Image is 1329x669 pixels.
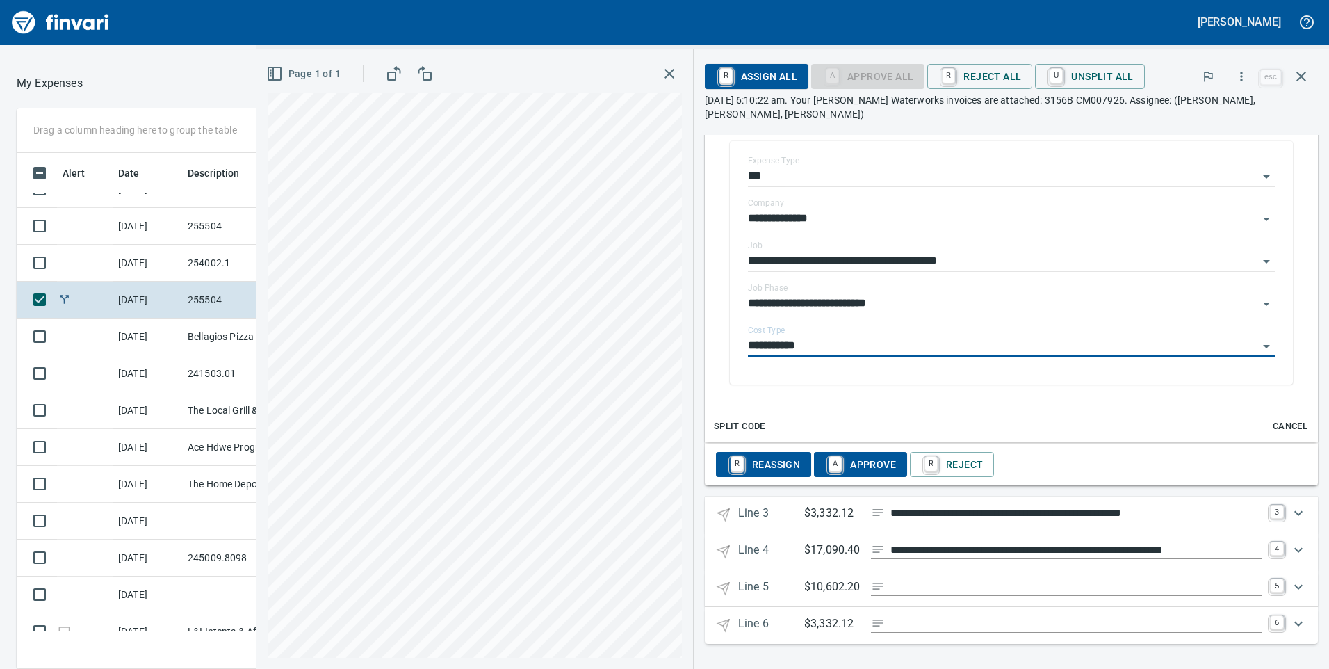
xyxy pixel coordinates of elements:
a: 4 [1270,542,1284,556]
button: RReject [910,452,994,477]
td: [DATE] [113,355,182,392]
span: Date [118,165,140,182]
span: Reassign [727,453,800,476]
div: Expand [705,122,1318,443]
span: Split transaction [57,295,72,304]
a: U [1050,68,1063,83]
span: Approve [825,453,896,476]
p: Line 5 [738,579,804,599]
span: Reject [921,453,983,476]
div: Expand [705,497,1318,533]
span: Unsplit All [1046,65,1133,88]
button: UUnsplit All [1035,64,1144,89]
button: AApprove [814,452,907,477]
div: Expand [705,570,1318,607]
td: The Local Grill & Scoo [PERSON_NAME][GEOGRAPHIC_DATA] OR [182,392,307,429]
span: Online transaction [57,627,72,636]
td: 254002.1 [182,245,307,282]
p: $17,090.40 [804,542,860,559]
button: Cancel [1268,416,1312,437]
span: Close invoice [1257,60,1318,93]
label: Job Phase [748,284,788,292]
td: The Home Depot #[GEOGRAPHIC_DATA] [182,466,307,503]
td: L&I Intents & Affidavi Tumwater [GEOGRAPHIC_DATA] [182,613,307,650]
label: Job [748,241,763,250]
img: Finvari [8,6,113,39]
td: [DATE] [113,392,182,429]
button: Open [1257,337,1276,356]
h5: [PERSON_NAME] [1198,15,1281,29]
a: esc [1260,70,1281,85]
td: [DATE] [113,208,182,245]
div: Expand [705,444,1318,485]
td: Ace Hdwe Progress R Beaverton OR [182,429,307,466]
td: 255504 [182,282,307,319]
span: Description [188,165,258,182]
button: Open [1257,294,1276,314]
a: R [924,456,938,471]
span: Page 1 of 1 [269,65,341,83]
p: My Expenses [17,75,83,92]
td: [DATE] [113,466,182,503]
a: A [829,456,842,471]
td: [DATE] [113,429,182,466]
td: [DATE] [113,503,182,540]
span: Description [188,165,240,182]
a: 6 [1270,615,1284,629]
td: [DATE] [113,245,182,282]
button: Open [1257,167,1276,186]
button: RReject All [927,64,1032,89]
td: Bellagios Pizza Wilsonville OR [182,319,307,355]
td: [DATE] [113,577,182,613]
p: [DATE] 6:10:22 am. Your [PERSON_NAME] Waterworks invoices are attached: 3156B CM007926. Assignee:... [705,93,1318,121]
p: Drag a column heading here to group the table [33,123,237,137]
button: Split Code [710,416,769,437]
p: $10,602.20 [804,579,860,596]
p: Line 6 [738,615,804,636]
td: 241503.01 [182,355,307,392]
a: 5 [1270,579,1284,593]
td: [DATE] [113,282,182,319]
div: Job Phase required [811,70,924,81]
nav: breadcrumb [17,75,83,92]
div: Expand [705,533,1318,570]
span: Reject All [938,65,1021,88]
p: Line 3 [738,505,804,525]
label: Expense Type [748,156,799,165]
td: [DATE] [113,540,182,577]
button: RReassign [716,452,811,477]
a: 3 [1270,505,1284,519]
span: Cancel [1271,419,1309,435]
p: Line 4 [738,542,804,562]
button: [PERSON_NAME] [1194,11,1285,33]
td: [DATE] [113,319,182,355]
button: Flag [1193,61,1223,92]
a: R [731,456,744,471]
label: Company [748,199,784,207]
span: Split Code [714,419,765,435]
span: Alert [63,165,103,182]
td: 245009.8098 [182,540,307,577]
button: Open [1257,252,1276,271]
p: $3,332.12 [804,505,860,522]
a: R [942,68,955,83]
p: $3,332.12 [804,615,860,633]
span: Date [118,165,158,182]
button: Page 1 of 1 [263,61,346,87]
span: Alert [63,165,85,182]
div: Expand [705,607,1318,644]
button: Open [1257,209,1276,229]
td: [DATE] [113,613,182,650]
button: More [1226,61,1257,92]
button: RAssign All [705,64,808,89]
span: Assign All [716,65,797,88]
a: R [719,68,733,83]
td: 255504 [182,208,307,245]
label: Cost Type [748,326,785,334]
